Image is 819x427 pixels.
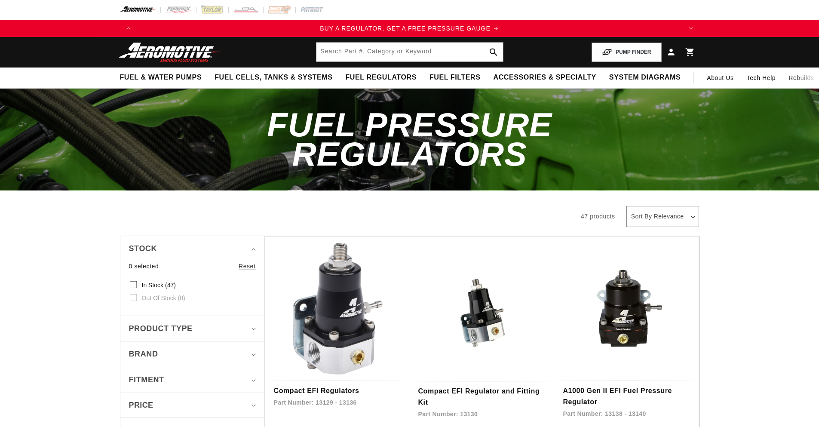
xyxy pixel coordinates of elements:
input: Search by Part Number, Category or Keyword [316,43,503,61]
summary: Fuel & Water Pumps [113,68,209,88]
a: BUY A REGULATOR, GET A FREE PRESSURE GAUGE [137,24,682,33]
a: About Us [700,68,740,88]
summary: System Diagrams [603,68,687,88]
span: Tech Help [747,73,776,83]
summary: Tech Help [740,68,782,88]
span: System Diagrams [609,73,681,82]
summary: Fuel Regulators [339,68,423,88]
span: Fuel & Water Pumps [120,73,202,82]
span: Fuel Cells, Tanks & Systems [215,73,332,82]
span: Product type [129,323,193,335]
button: Translation missing: en.sections.announcements.previous_announcement [120,20,137,37]
span: 47 products [581,213,615,220]
div: 1 of 4 [137,24,682,33]
a: Compact EFI Regulator and Fitting Kit [418,386,546,408]
summary: Brand (0 selected) [129,341,256,367]
a: A1000 Gen II EFI Fuel Pressure Regulator [563,385,690,407]
div: Announcement [137,24,682,33]
span: Rebuilds [788,73,814,83]
span: Out of stock (0) [142,294,185,302]
summary: Product type (0 selected) [129,316,256,341]
button: PUMP FINDER [592,43,661,62]
summary: Fuel Cells, Tanks & Systems [208,68,339,88]
slideshow-component: Translation missing: en.sections.announcements.announcement_bar [98,20,721,37]
span: Fuel Regulators [345,73,416,82]
span: Fitment [129,374,164,386]
summary: Fuel Filters [423,68,487,88]
summary: Accessories & Specialty [487,68,603,88]
button: Translation missing: en.sections.announcements.next_announcement [682,20,699,37]
span: Stock [129,243,157,255]
button: search button [484,43,503,61]
span: Accessories & Specialty [494,73,596,82]
summary: Stock (0 selected) [129,236,256,261]
span: About Us [707,74,733,81]
img: Aeromotive [117,42,224,62]
summary: Fitment (0 selected) [129,367,256,393]
span: Brand [129,348,158,360]
a: Reset [239,261,256,271]
span: BUY A REGULATOR, GET A FREE PRESSURE GAUGE [320,25,491,32]
span: Fuel Pressure Regulators [267,106,552,173]
summary: Price [129,393,256,418]
a: Compact EFI Regulators [274,385,401,396]
span: Price [129,399,153,411]
span: 0 selected [129,261,159,271]
span: In stock (47) [142,281,176,289]
span: Fuel Filters [429,73,481,82]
